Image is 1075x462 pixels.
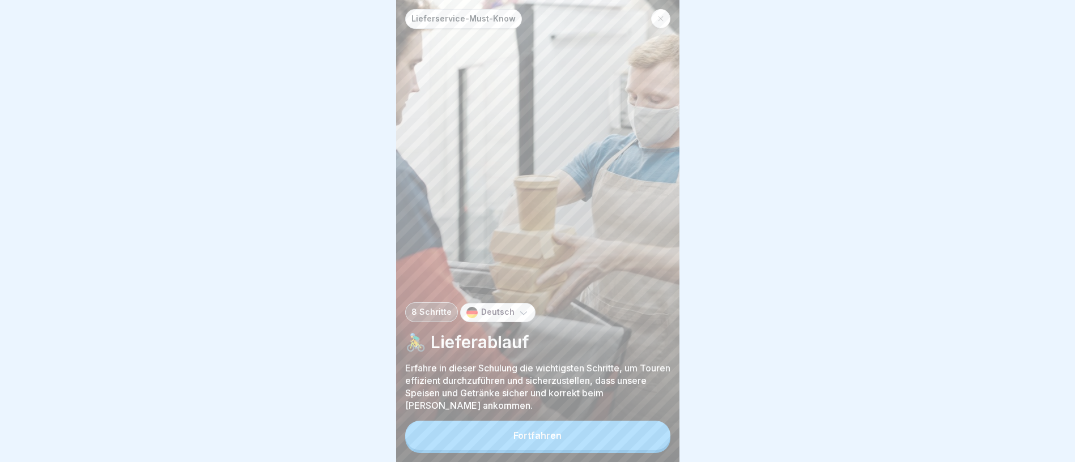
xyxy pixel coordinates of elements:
img: de.svg [466,307,478,318]
p: Deutsch [481,307,515,317]
div: Fortfahren [513,430,562,440]
p: Erfahre in dieser Schulung die wichtigsten Schritte, um Touren effizient durchzuführen und sicher... [405,362,670,412]
p: Lieferservice-Must-Know [411,14,516,24]
p: 🚴‍♂️ Lieferablauf [405,331,670,353]
p: 8 Schritte [411,307,452,317]
button: Fortfahren [405,421,670,450]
